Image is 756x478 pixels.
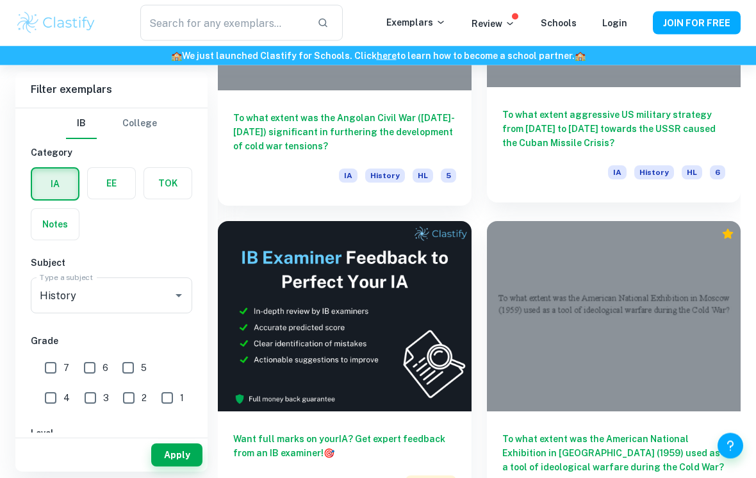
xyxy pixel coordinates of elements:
a: Schools [541,18,577,28]
button: College [122,108,157,139]
button: Notes [31,209,79,240]
span: History [634,166,674,180]
span: 3 [103,391,109,405]
button: EE [88,168,135,199]
h6: Subject [31,256,192,270]
span: 🏫 [575,51,586,61]
span: 🏫 [171,51,182,61]
span: 2 [142,391,147,405]
span: 6 [103,361,108,375]
h6: We just launched Clastify for Schools. Click to learn how to become a school partner. [3,49,753,63]
a: Login [602,18,627,28]
button: Open [170,286,188,304]
h6: Level [31,426,192,440]
span: IA [339,169,357,183]
span: 7 [63,361,69,375]
div: Filter type choice [66,108,157,139]
span: 4 [63,391,70,405]
span: 🎯 [324,449,334,459]
h6: Filter exemplars [15,72,208,108]
h6: Category [31,145,192,160]
span: 5 [441,169,456,183]
span: HL [413,169,433,183]
img: Thumbnail [218,222,472,412]
button: TOK [144,168,192,199]
span: History [365,169,405,183]
span: HL [682,166,702,180]
span: 5 [141,361,147,375]
input: Search for any exemplars... [140,5,307,41]
button: JOIN FOR FREE [653,12,741,35]
p: Exemplars [386,15,446,29]
div: Premium [721,228,734,241]
span: 6 [710,166,725,180]
h6: Want full marks on your IA ? Get expert feedback from an IB examiner! [233,433,456,461]
img: Clastify logo [15,10,97,36]
span: 1 [180,391,184,405]
button: Apply [151,443,202,466]
h6: To what extent was the American National Exhibition in [GEOGRAPHIC_DATA] (1959) used as a tool of... [502,433,725,475]
label: Type a subject [40,272,93,283]
button: IA [32,169,78,199]
h6: To what extent aggressive US military strategy from [DATE] to [DATE] towards the USSR caused the ... [502,108,725,151]
h6: Grade [31,334,192,348]
button: IB [66,108,97,139]
h6: To what extent was the Angolan Civil War ([DATE]-[DATE]) significant in furthering the developmen... [233,111,456,154]
button: Help and Feedback [718,433,743,459]
span: IA [608,166,627,180]
a: here [377,51,397,61]
p: Review [472,17,515,31]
